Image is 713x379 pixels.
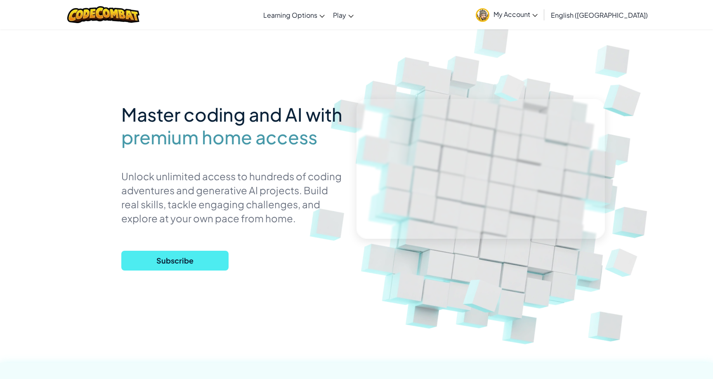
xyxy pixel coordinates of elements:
img: CodeCombat logo [67,6,139,23]
span: premium home access [121,126,317,148]
img: Overlap cubes [593,235,653,290]
span: Play [333,11,346,19]
span: My Account [493,10,538,19]
span: English ([GEOGRAPHIC_DATA]) [551,11,648,19]
img: Overlap cubes [588,62,660,132]
img: avatar [476,8,489,22]
p: Unlock unlimited access to hundreds of coding adventures and generative AI projects. Build real s... [121,169,344,225]
span: Master coding and AI with [121,103,342,126]
span: Learning Options [263,11,317,19]
a: English ([GEOGRAPHIC_DATA]) [547,4,652,26]
a: My Account [472,2,542,28]
a: Learning Options [259,4,329,26]
img: Overlap cubes [447,256,522,330]
a: Play [329,4,358,26]
button: Subscribe [121,251,229,271]
img: Overlap cubes [482,61,540,113]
